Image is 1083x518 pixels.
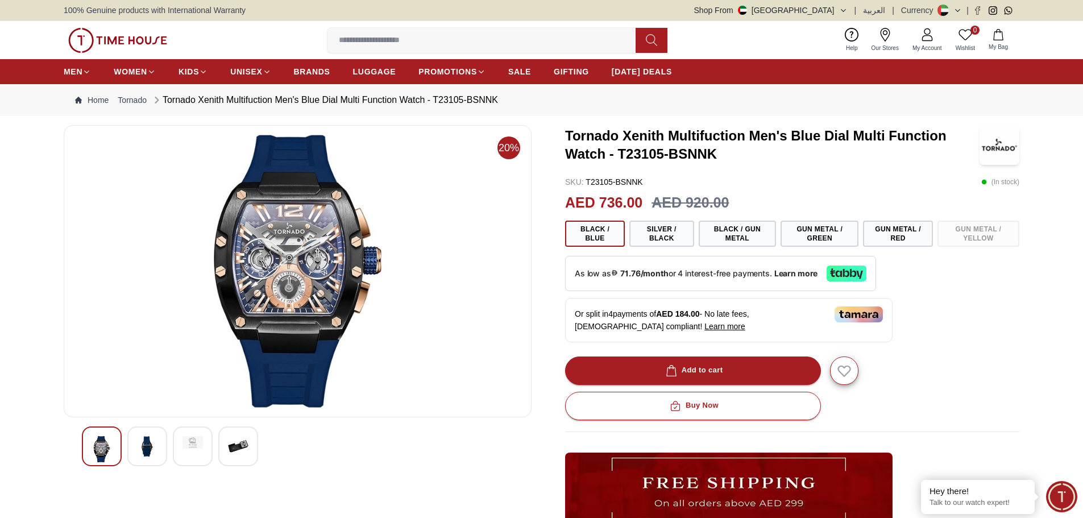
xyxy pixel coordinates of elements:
button: Add to cart [565,357,821,385]
span: AED 184.00 [656,309,699,318]
button: Gun Metal / Green [781,221,858,247]
img: Tornado Xenith Multifuction Men's Blue Dial Multi Function Watch - T23105-BSNNK [137,436,157,457]
span: SKU : [565,177,584,187]
span: | [892,5,894,16]
button: Silver / Black [629,221,694,247]
a: GIFTING [554,61,589,82]
span: Learn more [704,322,745,331]
span: KIDS [179,66,199,77]
a: Our Stores [865,26,906,55]
div: Buy Now [667,399,719,412]
img: Tornado Xenith Multifuction Men's Blue Dial Multi Function Watch - T23105-BSNNK [73,135,522,408]
nav: Breadcrumb [64,84,1019,116]
button: My Bag [982,27,1015,53]
span: BRANDS [294,66,330,77]
div: Or split in 4 payments of - No late fees, [DEMOGRAPHIC_DATA] compliant! [565,298,893,342]
span: 100% Genuine products with International Warranty [64,5,246,16]
a: SALE [508,61,531,82]
img: United Arab Emirates [738,6,747,15]
img: ... [68,28,167,53]
span: LUGGAGE [353,66,396,77]
button: Buy Now [565,392,821,420]
button: Black / Blue [565,221,625,247]
a: KIDS [179,61,208,82]
span: Our Stores [867,44,903,52]
a: LUGGAGE [353,61,396,82]
p: Talk to our watch expert! [930,498,1026,508]
p: T23105-BSNNK [565,176,643,188]
span: My Account [908,44,947,52]
span: WOMEN [114,66,147,77]
span: | [854,5,857,16]
button: العربية [863,5,885,16]
button: Shop From[GEOGRAPHIC_DATA] [694,5,848,16]
button: Gun Metal / Red [863,221,933,247]
div: Tornado Xenith Multifuction Men's Blue Dial Multi Function Watch - T23105-BSNNK [151,93,498,107]
span: GIFTING [554,66,589,77]
img: Tornado Xenith Multifuction Men's Blue Dial Multi Function Watch - T23105-BSNNK [980,125,1019,165]
div: Chat Widget [1046,481,1077,512]
span: 0 [970,26,980,35]
a: Instagram [989,6,997,15]
div: Currency [901,5,938,16]
span: PROMOTIONS [418,66,477,77]
a: [DATE] DEALS [612,61,672,82]
span: 20% [497,136,520,159]
p: ( In stock ) [981,176,1019,188]
div: Hey there! [930,486,1026,497]
span: Help [841,44,862,52]
a: 0Wishlist [949,26,982,55]
h2: AED 736.00 [565,192,642,214]
button: Black / Gun Metal [699,221,777,247]
h3: AED 920.00 [652,192,729,214]
img: Tornado Xenith Multifuction Men's Blue Dial Multi Function Watch - T23105-BSNNK [92,436,112,462]
a: Help [839,26,865,55]
span: [DATE] DEALS [612,66,672,77]
a: BRANDS [294,61,330,82]
span: My Bag [984,43,1013,51]
a: Home [75,94,109,106]
a: PROMOTIONS [418,61,486,82]
a: MEN [64,61,91,82]
img: Tornado Xenith Multifuction Men's Blue Dial Multi Function Watch - T23105-BSNNK [182,436,203,449]
a: WOMEN [114,61,156,82]
h3: Tornado Xenith Multifuction Men's Blue Dial Multi Function Watch - T23105-BSNNK [565,127,980,163]
img: Tornado Xenith Multifuction Men's Blue Dial Multi Function Watch - T23105-BSNNK [228,436,248,457]
a: UNISEX [230,61,271,82]
a: Facebook [973,6,982,15]
span: MEN [64,66,82,77]
img: Tamara [835,306,883,322]
div: Add to cart [663,364,723,377]
span: SALE [508,66,531,77]
span: | [966,5,969,16]
span: Wishlist [951,44,980,52]
a: Tornado [118,94,147,106]
a: Whatsapp [1004,6,1013,15]
span: UNISEX [230,66,262,77]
